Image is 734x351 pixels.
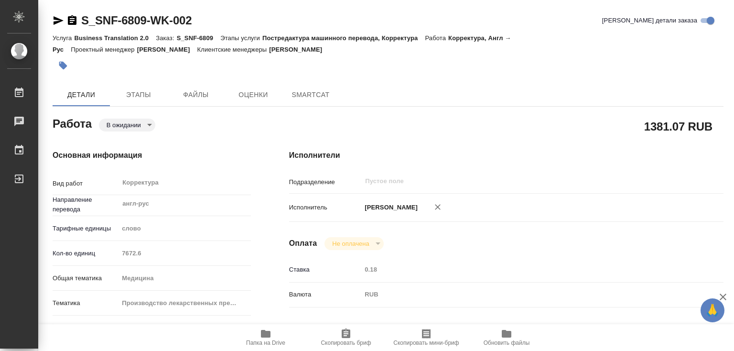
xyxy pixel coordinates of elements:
button: Скопировать ссылку [66,15,78,26]
div: В ожидании [324,237,383,250]
p: Заказ: [156,34,176,42]
p: S_SNF-6809 [177,34,221,42]
p: Этапы услуги [220,34,262,42]
p: [PERSON_NAME] [361,203,418,212]
button: Папка на Drive [226,324,306,351]
span: Этапы [116,89,162,101]
span: Скопировать бриф [321,340,371,346]
input: Пустое поле [364,175,665,187]
button: Добавить тэг [53,55,74,76]
div: слово [119,220,250,237]
button: Скопировать бриф [306,324,386,351]
h4: Основная информация [53,150,251,161]
div: Производство лекарственных препаратов [119,295,250,311]
span: 🙏 [704,300,721,320]
h4: Оплата [289,238,317,249]
span: Нотариальный заказ [66,323,127,333]
p: Общая тематика [53,274,119,283]
button: Обновить файлы [466,324,547,351]
button: 🙏 [701,298,724,322]
span: Детали [58,89,104,101]
span: Скопировать мини-бриф [393,340,459,346]
span: SmartCat [288,89,334,101]
span: Обновить файлы [484,340,530,346]
h2: Работа [53,114,92,132]
input: Пустое поле [361,263,687,276]
button: В ожидании [104,121,144,129]
p: Исполнитель [289,203,362,212]
p: Работа [425,34,448,42]
p: Направление перевода [53,195,119,214]
p: Услуга [53,34,74,42]
p: Подразделение [289,177,362,187]
div: В ожидании [99,119,155,132]
button: Удалить исполнителя [427,197,448,218]
p: Ставка [289,265,362,274]
span: Файлы [173,89,219,101]
h4: Исполнители [289,150,723,161]
a: S_SNF-6809-WK-002 [81,14,192,27]
p: Проектный менеджер [71,46,137,53]
h2: 1381.07 RUB [644,118,712,134]
p: Валюта [289,290,362,299]
input: Пустое поле [119,246,250,260]
p: Вид работ [53,179,119,188]
p: Business Translation 2.0 [74,34,156,42]
div: Медицина [119,270,250,286]
p: Тематика [53,298,119,308]
p: Кол-во единиц [53,249,119,258]
button: Скопировать ссылку для ЯМессенджера [53,15,64,26]
p: Постредактура машинного перевода, Корректура [262,34,425,42]
p: [PERSON_NAME] [137,46,197,53]
span: [PERSON_NAME] детали заказа [602,16,697,25]
button: Не оплачена [329,240,372,248]
h4: Дополнительно [289,323,723,334]
p: Тарифные единицы [53,224,119,233]
div: RUB [361,286,687,303]
button: Скопировать мини-бриф [386,324,466,351]
p: Клиентские менеджеры [197,46,270,53]
span: Оценки [230,89,276,101]
span: Папка на Drive [246,340,285,346]
p: [PERSON_NAME] [269,46,329,53]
